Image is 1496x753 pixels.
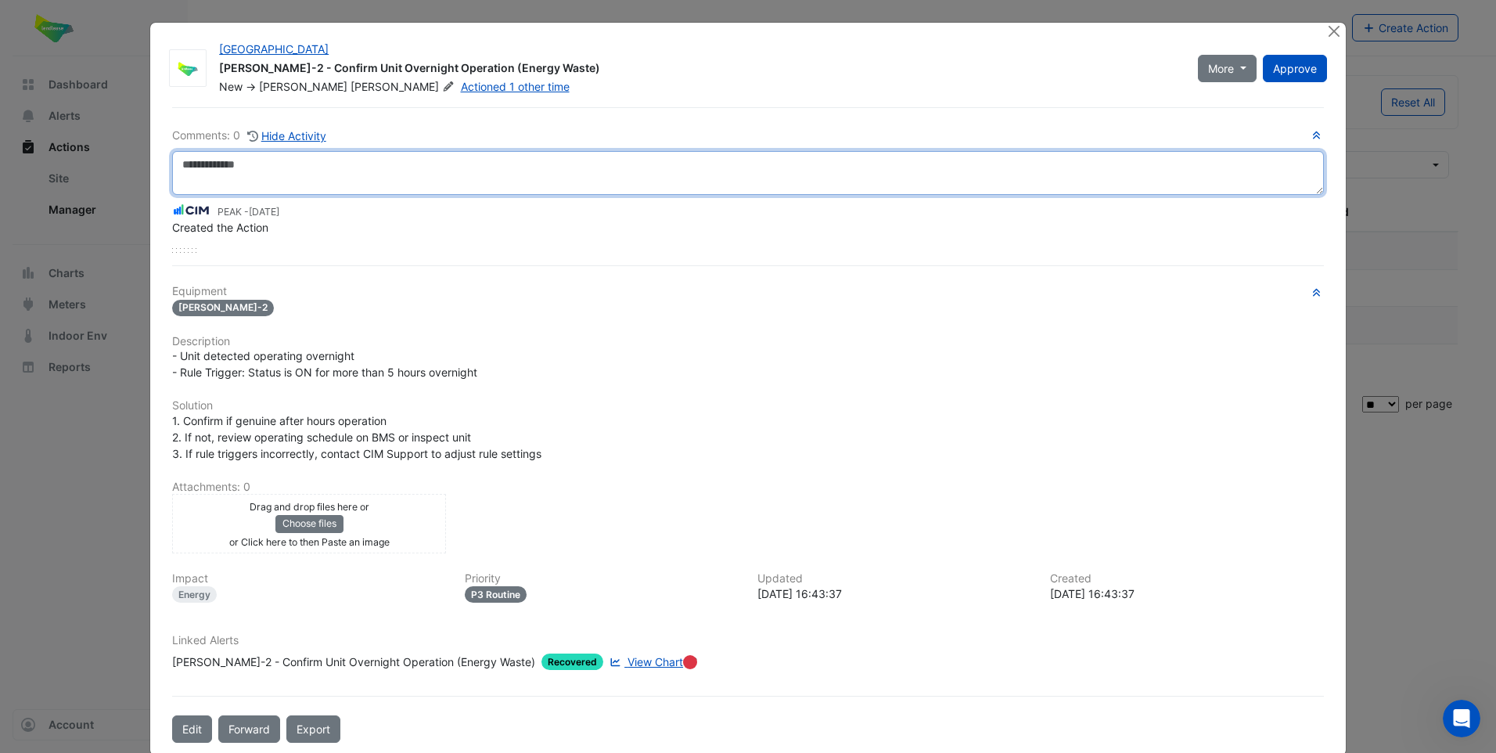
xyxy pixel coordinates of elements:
span: [PERSON_NAME] [351,79,457,95]
div: Energy [172,586,217,603]
h6: Priority [465,572,739,585]
span: [PERSON_NAME] [259,80,347,93]
div: [PERSON_NAME]-2 - Confirm Unit Overnight Operation (Energy Waste) [219,60,1179,79]
h6: Solution [172,399,1324,413]
h6: Description [172,335,1324,348]
a: Export [286,715,340,743]
span: More [1208,60,1234,77]
img: CIM [172,202,211,219]
small: or Click here to then Paste an image [229,536,390,548]
iframe: Intercom live chat [1443,700,1480,737]
span: New [219,80,243,93]
small: Drag and drop files here or [250,501,369,513]
button: Edit [172,715,212,743]
span: Approve [1273,62,1317,75]
small: PEAK - [218,205,279,219]
div: P3 Routine [465,586,527,603]
button: More [1198,55,1257,82]
span: 2025-08-10 16:43:37 [249,206,279,218]
div: [DATE] 16:43:37 [757,585,1031,602]
h6: Updated [757,572,1031,585]
h6: Linked Alerts [172,634,1324,647]
div: Tooltip anchor [683,655,697,669]
button: Choose files [275,515,343,532]
span: View Chart [628,655,683,668]
div: [PERSON_NAME]-2 - Confirm Unit Overnight Operation (Energy Waste) [172,654,535,670]
span: -> [246,80,256,93]
h6: Created [1050,572,1324,585]
span: [PERSON_NAME]-2 [172,300,274,316]
div: Comments: 0 [172,127,327,145]
button: Hide Activity [246,127,327,145]
button: Approve [1263,55,1327,82]
span: Created the Action [172,221,268,234]
span: Recovered [541,654,603,670]
h6: Attachments: 0 [172,481,1324,494]
h6: Impact [172,572,446,585]
button: Forward [218,715,280,743]
img: Lendlease Retail [170,61,206,77]
div: [DATE] 16:43:37 [1050,585,1324,602]
h6: Equipment [172,285,1324,298]
button: Close [1326,23,1343,39]
a: View Chart [606,654,683,670]
a: [GEOGRAPHIC_DATA] [219,42,329,56]
span: 1. Confirm if genuine after hours operation 2. If not, review operating schedule on BMS or inspec... [172,414,541,460]
span: - Unit detected operating overnight - Rule Trigger: Status is ON for more than 5 hours overnight [172,349,477,379]
a: Actioned 1 other time [461,80,570,93]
